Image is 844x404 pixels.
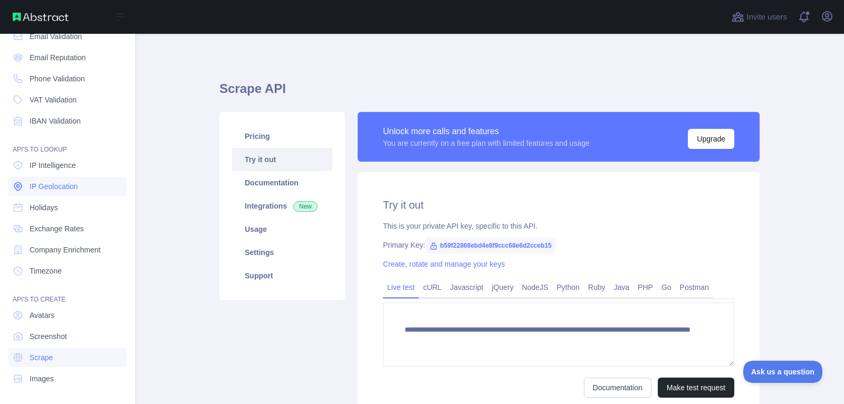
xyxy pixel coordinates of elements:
a: PHP [634,279,657,296]
span: New [293,201,318,212]
a: Settings [232,241,332,264]
a: Create, rotate and manage your keys [383,260,505,268]
span: Timezone [30,266,62,276]
div: API'S TO CREATE [8,283,127,304]
span: Avatars [30,310,54,321]
a: Javascript [446,279,487,296]
div: You are currently on a free plan with limited features and usage [383,138,590,148]
iframe: Toggle Customer Support [743,361,823,383]
span: Screenshot [30,331,67,342]
a: Python [552,279,584,296]
div: Primary Key: [383,240,734,250]
span: Invite users [746,11,787,23]
span: Phone Validation [30,73,85,84]
span: Scrape [30,352,53,363]
a: cURL [419,279,446,296]
span: Company Enrichment [30,245,101,255]
a: Go [657,279,676,296]
a: Pricing [232,125,332,148]
span: IBAN Validation [30,116,81,126]
div: Unlock more calls and features [383,125,590,138]
button: Invite users [730,8,789,25]
span: b59f22868ebd4e8f9ccc68e6d2cceb15 [425,238,556,253]
div: This is your private API key, specific to this API. [383,221,734,231]
a: Java [610,279,634,296]
a: NodeJS [517,279,552,296]
a: Usage [232,218,332,241]
a: Support [232,264,332,287]
span: VAT Validation [30,95,76,105]
span: Exchange Rates [30,223,84,234]
a: Ruby [584,279,610,296]
span: IP Geolocation [30,181,78,192]
a: Live test [383,279,419,296]
a: Try it out [232,148,332,171]
a: IBAN Validation [8,111,127,130]
a: Images [8,369,127,388]
a: Scrape [8,348,127,367]
span: Images [30,373,54,384]
a: Postman [676,279,713,296]
span: Email Reputation [30,52,86,63]
button: Make test request [658,378,734,398]
h2: Try it out [383,198,734,212]
a: Email Reputation [8,48,127,67]
a: Exchange Rates [8,219,127,238]
span: Email Validation [30,31,82,42]
div: API'S TO LOOKUP [8,133,127,154]
a: Screenshot [8,327,127,346]
h1: Scrape API [219,80,760,106]
a: Integrations New [232,194,332,218]
a: Email Validation [8,27,127,46]
span: Holidays [30,202,58,213]
a: Company Enrichment [8,240,127,259]
button: Upgrade [688,129,734,149]
a: IP Intelligence [8,156,127,175]
a: jQuery [487,279,517,296]
span: IP Intelligence [30,160,76,171]
a: Avatars [8,306,127,325]
a: Documentation [584,378,651,398]
a: Phone Validation [8,69,127,88]
a: Documentation [232,171,332,194]
a: Holidays [8,198,127,217]
a: VAT Validation [8,90,127,109]
img: Abstract API [13,13,69,21]
a: IP Geolocation [8,177,127,196]
a: Timezone [8,261,127,280]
